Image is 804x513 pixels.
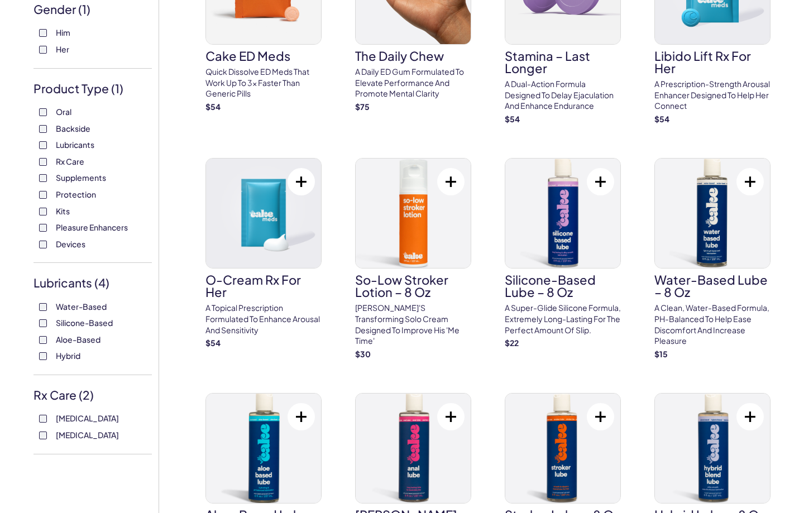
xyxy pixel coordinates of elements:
img: Anal Lube – 8 oz [356,394,471,503]
span: Backside [56,121,90,136]
strong: $ 54 [205,338,221,348]
input: [MEDICAL_DATA] [39,432,47,439]
span: Water-Based [56,299,107,314]
input: Supplements [39,174,47,182]
a: Silicone-Based Lube – 8 ozSilicone-Based Lube – 8 ozA super-glide silicone formula, extremely lon... [505,158,621,348]
span: Silicone-Based [56,315,113,330]
h3: O-Cream Rx for Her [205,274,322,298]
input: Silicone-Based [39,319,47,327]
input: [MEDICAL_DATA] [39,415,47,423]
img: O-Cream Rx for Her [206,159,321,268]
p: A dual-action formula designed to delay ejaculation and enhance endurance [505,79,621,112]
h3: Libido Lift Rx For Her [654,50,770,74]
input: Lubricants [39,141,47,149]
span: Lubricants [56,137,94,152]
input: Rx Care [39,158,47,166]
input: Her [39,46,47,54]
span: [MEDICAL_DATA] [56,428,119,442]
strong: $ 54 [505,114,520,124]
input: Hybrid [39,352,47,360]
p: Quick dissolve ED Meds that work up to 3x faster than generic pills [205,66,322,99]
img: Aloe-Based Lube – 8 oz [206,394,321,503]
span: Oral [56,104,71,119]
p: A clean, water-based formula, pH-balanced to help ease discomfort and increase pleasure [654,303,770,346]
span: Protection [56,187,96,202]
span: Supplements [56,170,106,185]
strong: $ 54 [205,102,221,112]
p: [PERSON_NAME]'s transforming solo cream designed to improve his 'me time' [355,303,471,346]
a: So-Low Stroker Lotion – 8 ozSo-Low Stroker Lotion – 8 oz[PERSON_NAME]'s transforming solo cream d... [355,158,471,359]
strong: $ 75 [355,102,370,112]
span: Kits [56,204,70,218]
a: O-Cream Rx for HerO-Cream Rx for HerA topical prescription formulated to enhance arousal and sens... [205,158,322,348]
p: A super-glide silicone formula, extremely long-lasting for the perfect amount of slip. [505,303,621,335]
p: A Daily ED Gum Formulated To Elevate Performance And Promote Mental Clarity [355,66,471,99]
img: Stroker Lube – 8 oz [505,394,620,503]
input: Backside [39,125,47,133]
img: Silicone-Based Lube – 8 oz [505,159,620,268]
span: Hybrid [56,348,80,363]
span: Rx Care [56,154,84,169]
img: Hybrid Lube – 8 oz [655,394,770,503]
input: Him [39,29,47,37]
span: Devices [56,237,85,251]
img: Water-Based Lube – 8 oz [655,159,770,268]
strong: $ 30 [355,349,371,359]
input: Pleasure Enhancers [39,224,47,232]
strong: $ 22 [505,338,519,348]
input: Oral [39,108,47,116]
input: Kits [39,208,47,215]
h3: So-Low Stroker Lotion – 8 oz [355,274,471,298]
h3: Stamina – Last Longer [505,50,621,74]
input: Water-Based [39,303,47,311]
input: Aloe-Based [39,336,47,344]
h3: The Daily Chew [355,50,471,62]
input: Devices [39,241,47,248]
span: Pleasure Enhancers [56,220,128,234]
span: Him [56,25,70,40]
span: Aloe-Based [56,332,100,347]
h3: Silicone-Based Lube – 8 oz [505,274,621,298]
h3: Cake ED Meds [205,50,322,62]
p: A topical prescription formulated to enhance arousal and sensitivity [205,303,322,335]
img: So-Low Stroker Lotion – 8 oz [356,159,471,268]
span: Her [56,42,69,56]
a: Water-Based Lube – 8 ozWater-Based Lube – 8 ozA clean, water-based formula, pH-balanced to help e... [654,158,770,359]
span: [MEDICAL_DATA] [56,411,119,425]
p: A prescription-strength arousal enhancer designed to help her connect [654,79,770,112]
h3: Water-Based Lube – 8 oz [654,274,770,298]
strong: $ 54 [654,114,669,124]
strong: $ 15 [654,349,668,359]
input: Protection [39,191,47,199]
